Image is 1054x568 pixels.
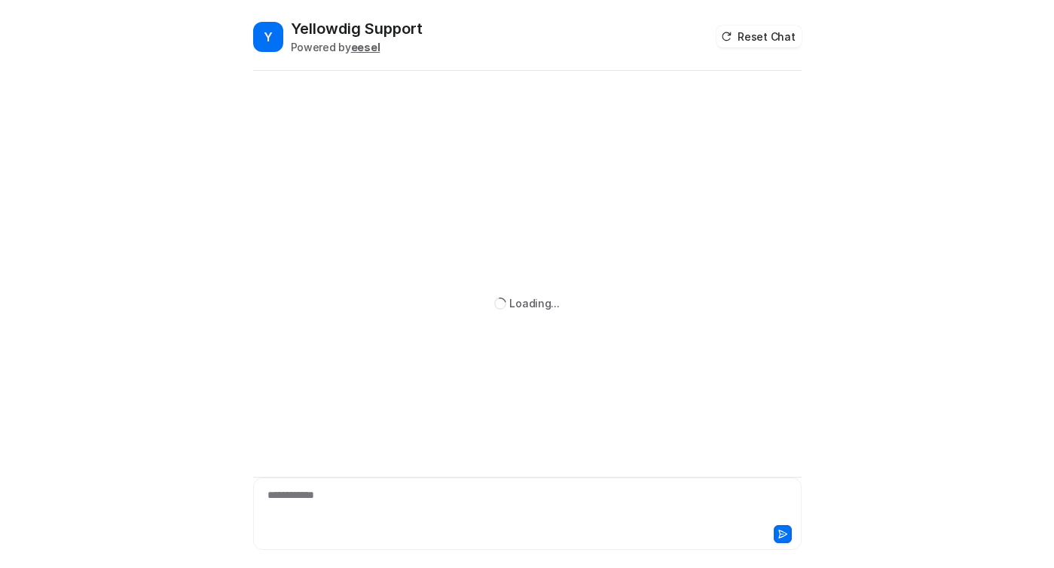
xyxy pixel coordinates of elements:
button: Reset Chat [716,26,801,47]
div: Powered by [291,39,423,55]
span: Y [253,22,283,52]
h2: Yellowdig Support [291,18,423,39]
div: Loading... [509,295,559,311]
b: eesel [351,41,380,53]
